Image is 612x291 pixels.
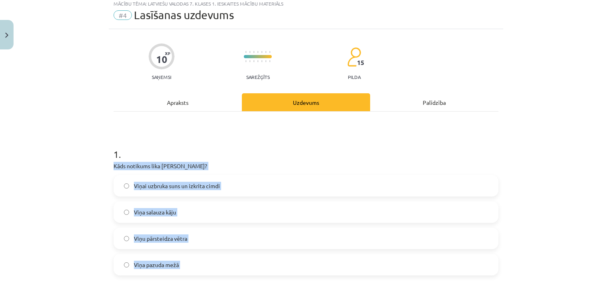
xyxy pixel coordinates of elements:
img: icon-short-line-57e1e144782c952c97e751825c79c345078a6d821885a25fce030b3d8c18986b.svg [265,51,266,53]
p: Saņemsi [149,74,175,80]
span: #4 [114,10,132,20]
input: Viņai uzbruka suns un izkrita cimdi [124,183,129,189]
img: icon-short-line-57e1e144782c952c97e751825c79c345078a6d821885a25fce030b3d8c18986b.svg [257,51,258,53]
p: Kāds notikums lika [PERSON_NAME]? [114,162,498,170]
p: Sarežģīts [246,74,270,80]
div: Palīdzība [370,93,498,111]
span: 15 [357,59,364,66]
span: Viņa pazuda mežā [134,261,179,269]
span: Viņai uzbruka suns un izkrita cimdi [134,182,220,190]
span: Lasīšanas uzdevums [134,8,234,22]
img: icon-short-line-57e1e144782c952c97e751825c79c345078a6d821885a25fce030b3d8c18986b.svg [269,60,270,62]
span: Viņa salauza kāju [134,208,176,216]
img: icon-close-lesson-0947bae3869378f0d4975bcd49f059093ad1ed9edebbc8119c70593378902aed.svg [5,33,8,38]
div: Uzdevums [242,93,370,111]
img: students-c634bb4e5e11cddfef0936a35e636f08e4e9abd3cc4e673bd6f9a4125e45ecb1.svg [347,47,361,67]
img: icon-short-line-57e1e144782c952c97e751825c79c345078a6d821885a25fce030b3d8c18986b.svg [261,60,262,62]
input: Viņa pazuda mežā [124,262,129,267]
img: icon-short-line-57e1e144782c952c97e751825c79c345078a6d821885a25fce030b3d8c18986b.svg [269,51,270,53]
span: Viņu pārsteidza vētra [134,234,187,243]
div: 10 [156,54,167,65]
div: Mācību tēma: Latviešu valodas 7. klases 1. ieskaites mācību materiāls [114,1,498,6]
p: pilda [348,74,361,80]
input: Viņu pārsteidza vētra [124,236,129,241]
span: XP [165,51,170,55]
div: Apraksts [114,93,242,111]
img: icon-short-line-57e1e144782c952c97e751825c79c345078a6d821885a25fce030b3d8c18986b.svg [265,60,266,62]
img: icon-short-line-57e1e144782c952c97e751825c79c345078a6d821885a25fce030b3d8c18986b.svg [257,60,258,62]
h1: 1 . [114,135,498,159]
input: Viņa salauza kāju [124,210,129,215]
img: icon-short-line-57e1e144782c952c97e751825c79c345078a6d821885a25fce030b3d8c18986b.svg [261,51,262,53]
